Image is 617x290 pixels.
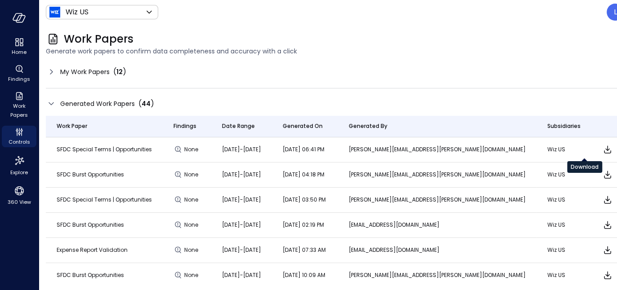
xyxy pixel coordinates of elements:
span: SFDC Burst Opportunities [57,271,124,279]
span: [DATE] 02:19 PM [283,221,324,228]
div: Findings [2,63,36,84]
p: [EMAIL_ADDRESS][DOMAIN_NAME] [349,246,526,255]
span: [DATE] 10:09 AM [283,271,325,279]
p: Wiz US [547,145,581,154]
span: Download [602,194,613,205]
p: L [614,7,617,18]
span: Download [602,245,613,255]
span: [DATE]-[DATE] [222,271,261,279]
span: [DATE] 07:33 AM [283,246,326,254]
p: [PERSON_NAME][EMAIL_ADDRESS][PERSON_NAME][DOMAIN_NAME] [349,170,526,179]
span: Explore [10,168,28,177]
p: [PERSON_NAME][EMAIL_ADDRESS][PERSON_NAME][DOMAIN_NAME] [349,195,526,204]
span: None [184,220,200,229]
span: My Work Papers [60,67,110,77]
span: Expense Report Validation [57,246,128,254]
span: Generated Work Papers [60,99,135,109]
span: [DATE]-[DATE] [222,246,261,254]
p: Wiz US [547,170,581,179]
span: Work Papers [5,101,33,119]
span: [DATE] 06:41 PM [283,145,324,153]
span: None [184,271,200,280]
div: Controls [2,126,36,147]
div: 360 View [2,183,36,207]
p: Wiz US [547,220,581,229]
span: 12 [116,67,123,76]
span: Download [602,169,613,180]
span: Generated On [283,122,323,131]
span: SFDC Burst Opportunities [57,221,124,228]
span: None [184,246,200,255]
span: Download [602,270,613,281]
span: [DATE]-[DATE] [222,221,261,228]
span: 44 [142,99,151,108]
p: [EMAIL_ADDRESS][DOMAIN_NAME] [349,220,526,229]
span: [DATE]-[DATE] [222,145,261,153]
span: [DATE] 03:50 PM [283,196,326,203]
span: Generated By [349,122,387,131]
span: SFDC Special Terms | Opportunities [57,145,152,153]
span: SFDC Burst Opportunities [57,171,124,178]
span: Findings [8,75,30,83]
p: [PERSON_NAME][EMAIL_ADDRESS][PERSON_NAME][DOMAIN_NAME] [349,271,526,280]
span: Controls [9,137,30,146]
span: Work Papers [64,32,133,46]
span: None [184,195,200,204]
div: Home [2,36,36,57]
div: Download [567,161,602,173]
div: Explore [2,153,36,178]
span: SFDC Special Terms | Opportunities [57,196,152,203]
p: Wiz US [66,7,89,18]
span: [DATE]-[DATE] [222,171,261,178]
span: Work Paper [57,122,87,131]
p: Wiz US [547,246,581,255]
span: Date Range [222,122,255,131]
img: Icon [49,7,60,18]
div: Work Papers [2,90,36,120]
span: 360 View [8,198,31,207]
span: Subsidiaries [547,122,581,131]
span: None [184,170,200,179]
p: [PERSON_NAME][EMAIL_ADDRESS][PERSON_NAME][DOMAIN_NAME] [349,145,526,154]
p: Wiz US [547,271,581,280]
div: ( ) [138,98,154,109]
span: [DATE]-[DATE] [222,196,261,203]
span: Findings [173,122,196,131]
span: [DATE] 04:18 PM [283,171,324,178]
span: Home [12,48,27,57]
span: None [184,145,200,154]
span: Download [602,144,613,155]
span: Download [602,220,613,230]
p: Wiz US [547,195,581,204]
div: ( ) [113,66,126,77]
